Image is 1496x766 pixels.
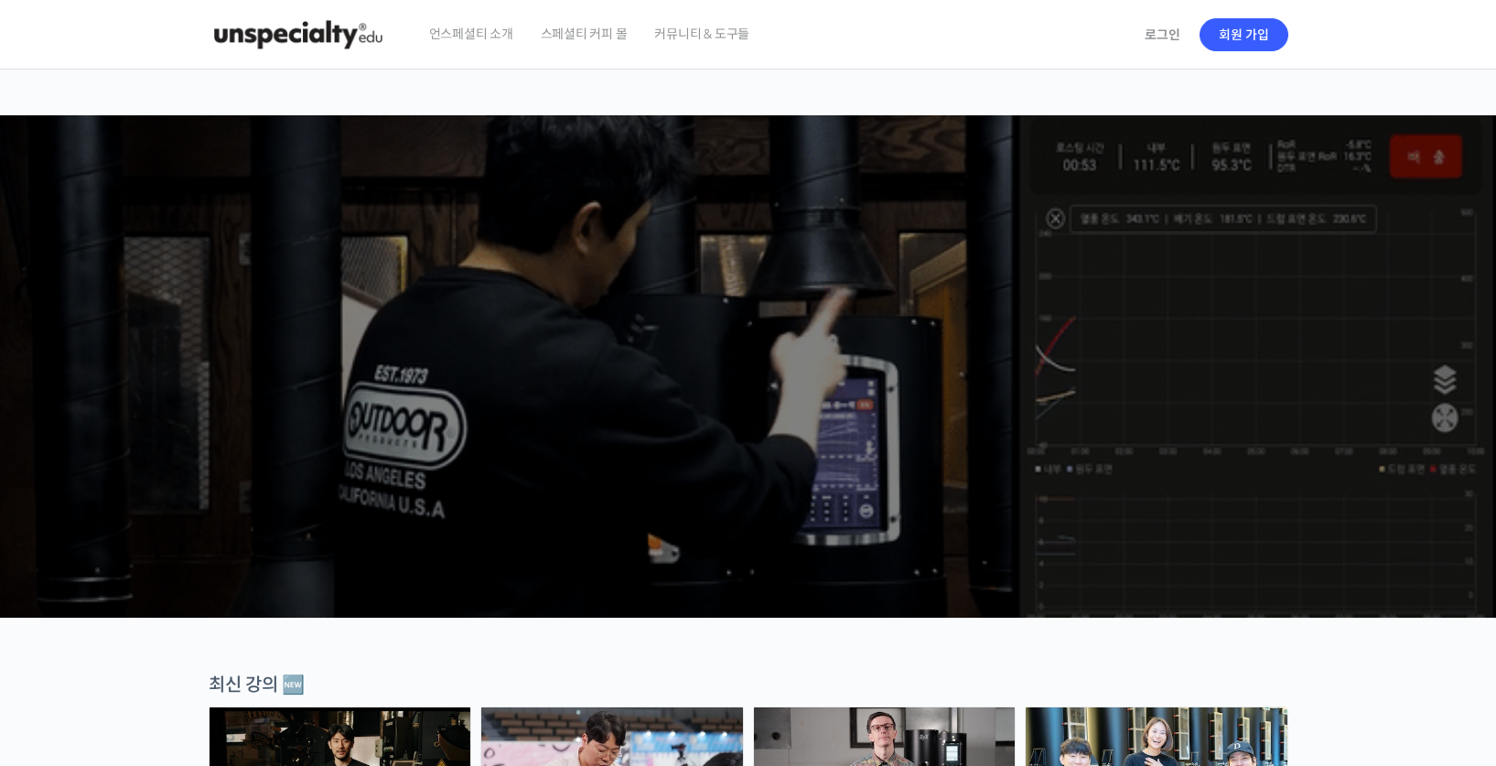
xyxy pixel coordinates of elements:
[1134,14,1191,56] a: 로그인
[209,673,1288,697] div: 최신 강의 🆕
[18,381,1479,406] p: 시간과 장소에 구애받지 않고, 검증된 커리큘럼으로
[1200,18,1288,51] a: 회원 가입
[18,280,1479,372] p: [PERSON_NAME]을 다하는 당신을 위해, 최고와 함께 만든 커피 클래스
